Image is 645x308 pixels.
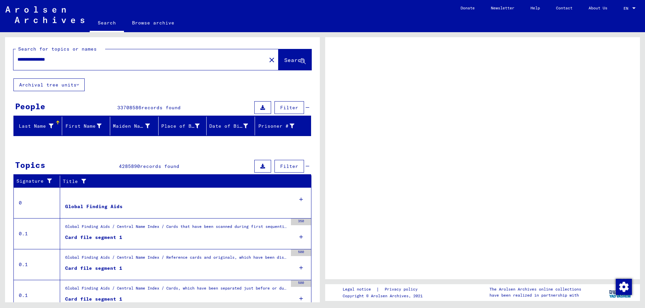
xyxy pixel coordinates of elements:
p: Copyright © Arolsen Archives, 2021 [343,293,426,299]
div: Date of Birth [209,123,248,130]
div: First Name [65,121,110,131]
button: Archival tree units [13,78,85,91]
p: The Arolsen Archives online collections [489,286,581,292]
mat-header-cell: First Name [62,117,111,135]
td: 0.1 [14,249,60,280]
mat-header-cell: Place of Birth [159,117,207,135]
span: 4285890 [119,163,140,169]
a: Browse archive [124,15,182,31]
mat-label: Search for topics or names [18,46,97,52]
img: yv_logo.png [608,284,633,301]
button: Filter [274,101,304,114]
a: Search [90,15,124,32]
div: First Name [65,123,102,130]
mat-header-cell: Date of Birth [207,117,255,135]
div: Signature [16,176,61,187]
a: Legal notice [343,286,376,293]
div: Global Finding Aids [65,203,123,210]
div: Card file segment 1 [65,234,122,241]
div: 500 [291,280,311,287]
div: Global Finding Aids / Central Name Index / Reference cards and originals, which have been discove... [65,254,288,264]
div: Card file segment 1 [65,296,122,303]
span: Filter [280,105,298,111]
mat-header-cell: Last Name [14,117,62,135]
div: Last Name [16,121,62,131]
div: Prisoner # [258,123,295,130]
td: 0 [14,187,60,218]
a: Privacy policy [379,286,426,293]
button: Clear [265,53,278,66]
div: Date of Birth [209,121,256,131]
mat-header-cell: Prisoner # [255,117,311,135]
div: People [15,100,45,112]
mat-header-cell: Maiden Name [110,117,159,135]
div: Maiden Name [113,121,158,131]
img: Arolsen_neg.svg [5,6,84,23]
div: Maiden Name [113,123,150,130]
div: Signature [16,178,55,185]
p: have been realized in partnership with [489,292,581,298]
button: Filter [274,160,304,173]
span: records found [140,163,179,169]
div: Title [63,178,298,185]
span: Filter [280,163,298,169]
div: | [343,286,426,293]
div: Place of Birth [161,121,208,131]
div: Place of Birth [161,123,200,130]
div: 500 [291,249,311,256]
span: 33708586 [117,105,141,111]
div: Title [63,176,305,187]
img: Change consent [616,279,632,295]
span: Search [284,57,304,63]
td: 0.1 [14,218,60,249]
div: Prisoner # [258,121,303,131]
div: Last Name [16,123,53,130]
span: records found [141,105,181,111]
div: Global Finding Aids / Central Name Index / Cards, which have been separated just before or during... [65,285,288,295]
div: Card file segment 1 [65,265,122,272]
button: Search [278,49,311,70]
span: EN [623,6,631,11]
div: Global Finding Aids / Central Name Index / Cards that have been scanned during first sequential m... [65,224,288,233]
mat-icon: close [268,56,276,64]
div: 350 [291,219,311,225]
div: Topics [15,159,45,171]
